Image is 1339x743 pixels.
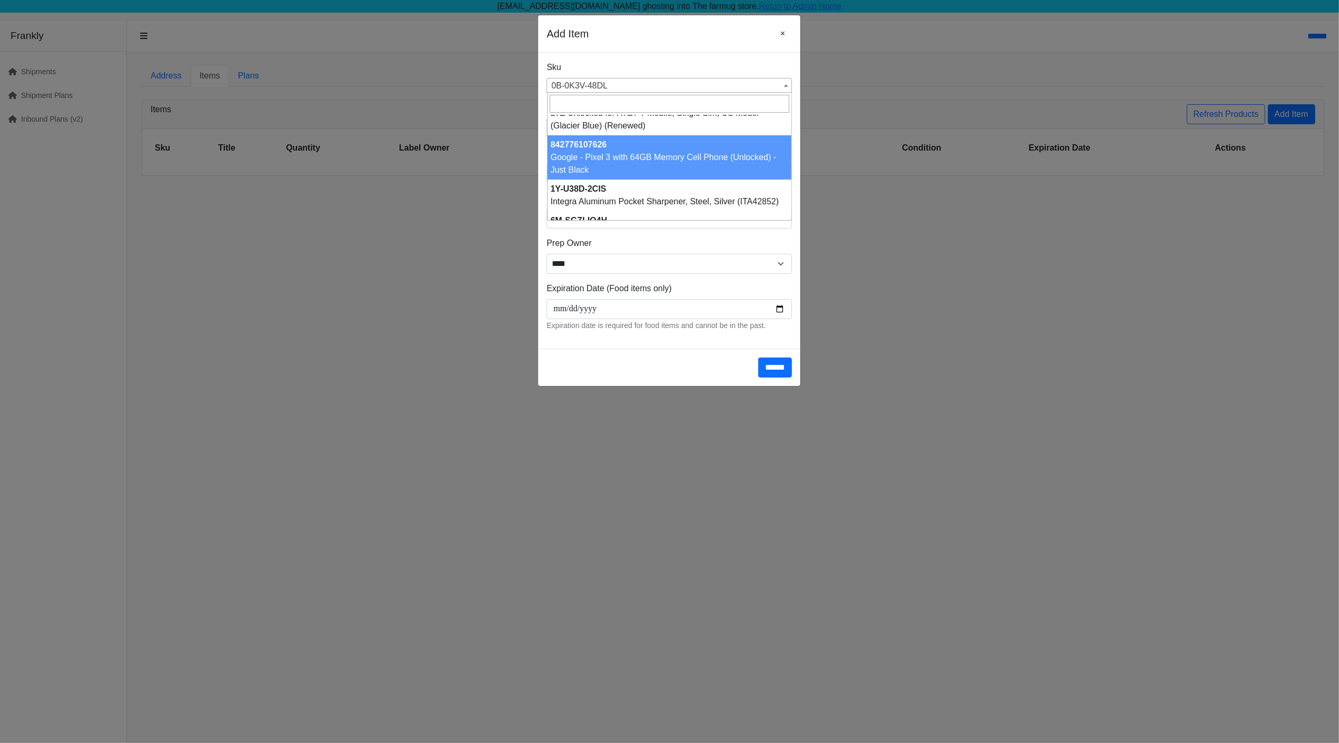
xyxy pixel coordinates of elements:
[551,151,789,176] div: Google - Pixel 3 with 64GB Memory Cell Phone (Unlocked) - Just Black
[551,216,608,225] strong: 6M-SGZI-IO4H
[547,26,589,42] h5: Add Item
[547,237,591,250] label: Prep Owner
[547,61,561,74] label: Sku
[551,184,607,193] strong: 1Y-U38D-2CIS
[548,180,792,211] li: Integra Aluminum Pocket Sharpener, Steel, Silver (ITA42852)
[773,24,792,44] button: Close
[551,195,789,208] div: Integra Aluminum Pocket Sharpener, Steel, Silver (ITA42852)
[551,140,607,149] strong: 842776107626
[547,321,766,330] small: Expiration date is required for food items and cannot be in the past.
[550,95,790,113] input: Search
[548,211,792,255] li: Fashion Smart Men's 7 Day Compartment Pill Box Zip Case with Outer Pocket, Green
[548,135,792,180] li: Google - Pixel 3 with 64GB Memory Cell Phone (Unlocked) - Just Black
[547,282,671,295] label: Expiration Date (Food items only)
[547,78,791,93] span: Colgate Total .75oz Clean Mint Toothpaste
[780,29,785,38] span: ×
